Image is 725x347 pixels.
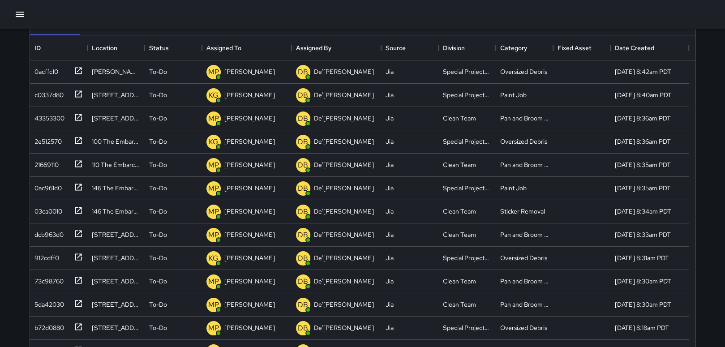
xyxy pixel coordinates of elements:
div: Halleck Street [92,67,140,76]
p: De'[PERSON_NAME] [314,323,374,332]
div: Category [496,35,553,60]
div: 100 The Embarcadero [92,137,140,146]
p: [PERSON_NAME] [224,300,275,309]
div: Jia [386,184,394,193]
p: To-Do [149,300,167,309]
div: c0337d80 [31,87,64,99]
p: [PERSON_NAME] [224,90,275,99]
p: De'[PERSON_NAME] [314,230,374,239]
div: 73c98760 [31,273,64,286]
div: 21669110 [31,157,59,169]
p: DB [298,230,308,240]
div: Clean Team [443,207,476,216]
p: To-Do [149,184,167,193]
p: [PERSON_NAME] [224,277,275,286]
p: MP [208,160,219,171]
p: DB [298,300,308,310]
div: Special Projects Team [443,67,491,76]
div: 9/18/2025, 8:30am PDT [615,300,671,309]
div: Clean Team [443,160,476,169]
div: b72d0880 [31,320,64,332]
div: Jia [386,277,394,286]
div: Date Created [610,35,689,60]
p: MP [208,276,219,287]
div: 251 Front Street [92,90,140,99]
p: To-Do [149,137,167,146]
div: Division [443,35,465,60]
p: De'[PERSON_NAME] [314,300,374,309]
div: Oversized Debris [500,67,547,76]
p: To-Do [149,67,167,76]
div: Pan and Broom Block Faces [500,300,549,309]
p: De'[PERSON_NAME] [314,277,374,286]
div: dcb963d0 [31,227,64,239]
div: Special Projects Team [443,323,491,332]
div: 177 Steuart Street [92,230,140,239]
p: [PERSON_NAME] [224,184,275,193]
div: Category [500,35,527,60]
div: Clean Team [443,230,476,239]
p: De'[PERSON_NAME] [314,67,374,76]
div: Pan and Broom Block Faces [500,160,549,169]
div: 9/18/2025, 8:31am PDT [615,253,669,262]
div: 146 The Embarcadero [92,184,140,193]
p: [PERSON_NAME] [224,114,275,123]
div: Assigned To [206,35,241,60]
div: Date Created [615,35,654,60]
div: 9/18/2025, 8:35am PDT [615,160,671,169]
p: DB [298,137,308,147]
div: Division [438,35,496,60]
div: Special Projects Team [443,137,491,146]
div: Oversized Debris [500,253,547,262]
p: [PERSON_NAME] [224,137,275,146]
div: Jia [386,300,394,309]
div: 9/18/2025, 8:18am PDT [615,323,669,332]
div: Source [381,35,438,60]
div: Paint Job [500,90,527,99]
div: ID [30,35,87,60]
p: DB [298,183,308,194]
p: MP [208,206,219,217]
p: [PERSON_NAME] [224,253,275,262]
p: KG [209,90,219,101]
div: Fixed Asset [553,35,610,60]
p: [PERSON_NAME] [224,67,275,76]
div: Jia [386,323,394,332]
p: De'[PERSON_NAME] [314,184,374,193]
div: Clean Team [443,300,476,309]
p: [PERSON_NAME] [224,323,275,332]
div: Jia [386,67,394,76]
p: DB [298,113,308,124]
p: DB [298,206,308,217]
div: Pan and Broom Block Faces [500,277,549,286]
div: Pan and Broom Block Faces [500,230,549,239]
p: To-Do [149,230,167,239]
div: Jia [386,207,394,216]
div: 9/18/2025, 8:36am PDT [615,114,671,123]
p: MP [208,67,219,77]
div: Assigned To [202,35,292,60]
div: 0ac961d0 [31,180,62,193]
div: 177 Steuart Street [92,277,140,286]
div: 9/18/2025, 8:30am PDT [615,277,671,286]
div: 110 The Embarcadero [92,160,140,169]
div: Jia [386,137,394,146]
div: 9/18/2025, 8:42am PDT [615,67,671,76]
p: [PERSON_NAME] [224,207,275,216]
p: [PERSON_NAME] [224,160,275,169]
p: MP [208,183,219,194]
div: Fixed Asset [558,35,592,60]
div: Special Projects Team [443,253,491,262]
p: De'[PERSON_NAME] [314,137,374,146]
div: Jia [386,160,394,169]
div: 2e512570 [31,133,62,146]
div: 9/18/2025, 8:40am PDT [615,90,672,99]
div: Clean Team [443,114,476,123]
div: Jia [386,90,394,99]
p: DB [298,160,308,171]
p: De'[PERSON_NAME] [314,207,374,216]
div: 9/18/2025, 8:35am PDT [615,184,671,193]
div: Jia [386,230,394,239]
div: Special Projects Team [443,184,491,193]
div: 9/18/2025, 8:33am PDT [615,230,671,239]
